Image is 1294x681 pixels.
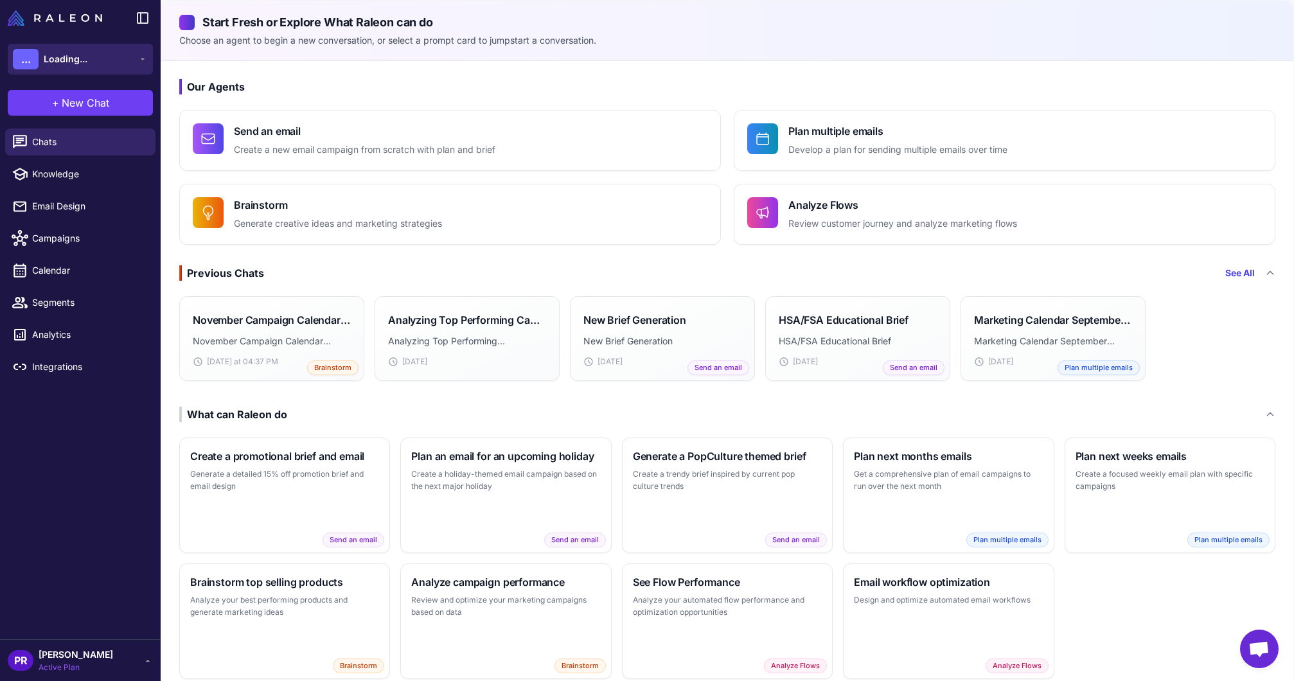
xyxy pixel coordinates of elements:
[32,263,145,278] span: Calendar
[388,334,546,348] p: Analyzing Top Performing Campaigns
[32,231,145,245] span: Campaigns
[633,574,822,590] h3: See Flow Performance
[622,563,833,679] button: See Flow PerformanceAnalyze your automated flow performance and optimization opportunitiesAnalyze...
[788,143,1007,157] p: Develop a plan for sending multiple emails over time
[974,312,1132,328] h3: Marketing Calendar September Planning
[193,356,351,367] div: [DATE] at 04:37 PM
[411,468,600,493] p: Create a holiday-themed email campaign based on the next major holiday
[44,52,87,66] span: Loading...
[62,95,109,111] span: New Chat
[39,648,113,662] span: [PERSON_NAME]
[788,197,1017,213] h4: Analyze Flows
[1058,360,1140,375] span: Plan multiple emails
[193,312,351,328] h3: November Campaign Calendar Brainstorm
[411,594,600,619] p: Review and optimize your marketing campaigns based on data
[411,448,600,464] h3: Plan an email for an upcoming holiday
[843,438,1054,553] button: Plan next months emailsGet a comprehensive plan of email campaigns to run over the next monthPlan...
[179,33,1275,48] p: Choose an agent to begin a new conversation, or select a prompt card to jumpstart a conversation.
[32,296,145,310] span: Segments
[788,217,1017,231] p: Review customer journey and analyze marketing flows
[193,334,351,348] p: November Campaign Calendar Brainstorm
[5,161,155,188] a: Knowledge
[788,123,1007,139] h4: Plan multiple emails
[1065,438,1275,553] button: Plan next weeks emailsCreate a focused weekly email plan with specific campaignsPlan multiple emails
[400,438,611,553] button: Plan an email for an upcoming holidayCreate a holiday-themed email campaign based on the next maj...
[779,334,937,348] p: HSA/FSA Educational Brief
[388,356,546,367] div: [DATE]
[764,659,827,673] span: Analyze Flows
[179,407,287,422] div: What can Raleon do
[32,360,145,374] span: Integrations
[854,468,1043,493] p: Get a comprehensive plan of email campaigns to run over the next month
[5,193,155,220] a: Email Design
[1187,533,1270,547] span: Plan multiple emails
[633,594,822,619] p: Analyze your automated flow performance and optimization opportunities
[32,167,145,181] span: Knowledge
[1240,630,1279,668] div: Open chat
[779,312,908,328] h3: HSA/FSA Educational Brief
[854,574,1043,590] h3: Email workflow optimization
[234,123,495,139] h4: Send an email
[554,659,606,673] span: Brainstorm
[779,356,937,367] div: [DATE]
[190,574,379,590] h3: Brainstorm top selling products
[583,356,741,367] div: [DATE]
[986,659,1049,673] span: Analyze Flows
[234,197,442,213] h4: Brainstorm
[883,360,944,375] span: Send an email
[179,110,721,171] button: Send an emailCreate a new email campaign from scratch with plan and brief
[974,334,1132,348] p: Marketing Calendar September Planning
[765,533,827,547] span: Send an email
[734,184,1275,245] button: Analyze FlowsReview customer journey and analyze marketing flows
[190,594,379,619] p: Analyze your best performing products and generate marketing ideas
[179,265,264,281] div: Previous Chats
[52,95,59,111] span: +
[190,448,379,464] h3: Create a promotional brief and email
[8,44,153,75] button: ...Loading...
[234,143,495,157] p: Create a new email campaign from scratch with plan and brief
[179,563,390,679] button: Brainstorm top selling productsAnalyze your best performing products and generate marketing ideas...
[622,438,833,553] button: Generate a PopCulture themed briefCreate a trendy brief inspired by current pop culture trendsSen...
[1225,266,1255,280] a: See All
[633,448,822,464] h3: Generate a PopCulture themed brief
[8,650,33,671] div: PR
[8,10,107,26] a: Raleon Logo
[974,356,1132,367] div: [DATE]
[1076,468,1264,493] p: Create a focused weekly email plan with specific campaigns
[687,360,749,375] span: Send an email
[8,90,153,116] button: +New Chat
[5,225,155,252] a: Campaigns
[411,574,600,590] h3: Analyze campaign performance
[388,312,546,328] h3: Analyzing Top Performing Campaigns
[5,321,155,348] a: Analytics
[633,468,822,493] p: Create a trendy brief inspired by current pop culture trends
[179,184,721,245] button: BrainstormGenerate creative ideas and marketing strategies
[966,533,1049,547] span: Plan multiple emails
[179,79,1275,94] h3: Our Agents
[5,128,155,155] a: Chats
[583,334,741,348] p: New Brief Generation
[32,328,145,342] span: Analytics
[843,563,1054,679] button: Email workflow optimizationDesign and optimize automated email workflowsAnalyze Flows
[583,312,686,328] h3: New Brief Generation
[854,594,1043,606] p: Design and optimize automated email workflows
[13,49,39,69] div: ...
[1076,448,1264,464] h3: Plan next weeks emails
[5,257,155,284] a: Calendar
[32,199,145,213] span: Email Design
[854,448,1043,464] h3: Plan next months emails
[5,289,155,316] a: Segments
[5,353,155,380] a: Integrations
[333,659,384,673] span: Brainstorm
[323,533,384,547] span: Send an email
[234,217,442,231] p: Generate creative ideas and marketing strategies
[39,662,113,673] span: Active Plan
[8,10,102,26] img: Raleon Logo
[734,110,1275,171] button: Plan multiple emailsDevelop a plan for sending multiple emails over time
[32,135,145,149] span: Chats
[544,533,606,547] span: Send an email
[400,563,611,679] button: Analyze campaign performanceReview and optimize your marketing campaigns based on dataBrainstorm
[179,13,1275,31] h2: Start Fresh or Explore What Raleon can do
[190,468,379,493] p: Generate a detailed 15% off promotion brief and email design
[307,360,359,375] span: Brainstorm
